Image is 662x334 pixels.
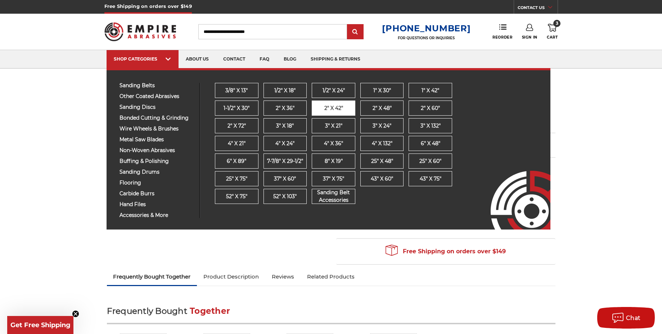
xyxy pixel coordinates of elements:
span: 3" x 18" [276,122,294,130]
a: Reviews [265,269,301,285]
span: 4" x 24" [275,140,294,147]
span: non-woven abrasives [120,148,194,153]
span: 6" x 89" [227,157,246,165]
span: 1" x 42" [422,87,439,94]
span: 2" x 42" [324,104,343,112]
span: Free Shipping on orders over $149 [386,244,506,259]
span: 4" x 36" [324,140,343,147]
span: Chat [626,315,641,321]
span: buffing & polishing [120,159,194,164]
span: 43" x 60" [371,175,393,183]
span: 25" x 75" [226,175,247,183]
span: carbide burrs [120,191,194,196]
a: [PHONE_NUMBER] [382,23,470,34]
span: bonded cutting & grinding [120,115,194,121]
span: 2" x 72" [227,122,246,130]
span: Reorder [492,35,512,40]
span: 2" x 60" [421,104,440,112]
span: Sign In [522,35,537,40]
span: wire wheels & brushes [120,126,194,132]
span: Cart [547,35,558,40]
a: Related Products [301,269,361,285]
a: Product Description [197,269,265,285]
span: 3/8" x 13" [225,87,248,94]
a: Frequently Bought Together [107,269,197,285]
span: 4" x 21" [228,140,245,147]
span: 1/2" x 18" [274,87,296,94]
span: 43” x 75" [419,175,441,183]
a: shipping & returns [303,50,368,68]
span: 3 [553,20,560,27]
span: accessories & more [120,213,194,218]
span: 25" x 48" [371,157,393,165]
span: 1" x 30" [373,87,391,94]
input: Submit [348,25,362,39]
span: 2" x 36" [275,104,294,112]
button: Close teaser [72,310,79,317]
a: Reorder [492,24,512,39]
a: blog [276,50,303,68]
span: 6" x 48" [420,140,440,147]
span: 25" x 60" [419,157,441,165]
p: FOR QUESTIONS OR INQUIRIES [382,36,470,40]
span: sanding belts [120,83,194,88]
span: 3" x 24" [373,122,391,130]
span: 3" x 132" [420,122,440,130]
span: 37" x 60" [274,175,296,183]
img: Empire Abrasives Logo Image [478,150,550,230]
span: Get Free Shipping [10,321,71,329]
a: 3 Cart [547,24,558,40]
span: flooring [120,180,194,186]
a: CONTACT US [518,4,558,14]
span: Sanding Belt Accessories [312,189,355,204]
span: 1/2" x 24" [322,87,344,94]
span: Together [190,306,230,316]
span: 52" x 75" [226,193,247,200]
button: Chat [597,307,655,329]
span: metal saw blades [120,137,194,142]
span: Frequently Bought [107,306,187,316]
span: 8" x 19" [324,157,342,165]
span: 2" x 48" [372,104,391,112]
div: SHOP CATEGORIES [114,56,171,62]
span: 37" x 75" [323,175,344,183]
a: faq [252,50,276,68]
img: Empire Abrasives [104,18,176,46]
span: sanding discs [120,104,194,110]
span: 4" x 132" [371,140,392,147]
a: contact [216,50,252,68]
span: sanding drums [120,169,194,175]
span: other coated abrasives [120,94,194,99]
a: about us [179,50,216,68]
span: 3" x 21" [325,122,342,130]
span: 52" x 103" [273,193,297,200]
div: Get Free ShippingClose teaser [7,316,73,334]
span: hand files [120,202,194,207]
span: 1-1/2" x 30" [224,104,249,112]
span: 7-7/8" x 29-1/2" [267,157,303,165]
